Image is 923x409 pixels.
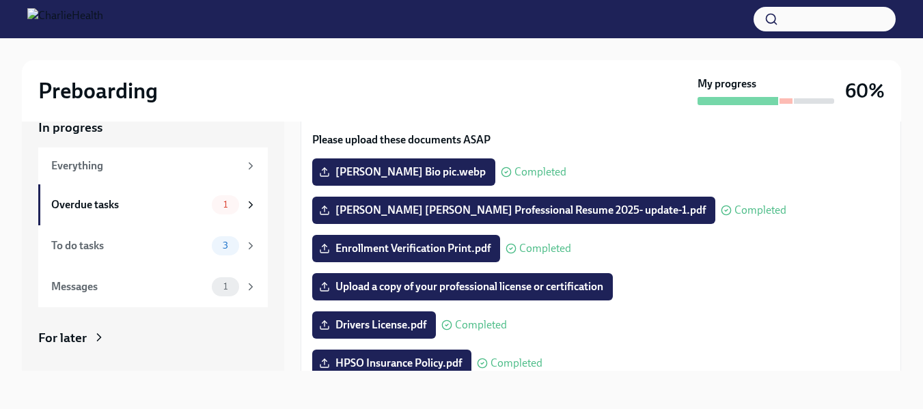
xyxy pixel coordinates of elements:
label: Upload a copy of your professional license or certification [312,273,613,300]
span: 3 [215,240,236,251]
a: Overdue tasks1 [38,184,268,225]
div: For later [38,329,87,347]
span: Completed [734,205,786,216]
img: CharlieHealth [27,8,103,30]
a: To do tasks3 [38,225,268,266]
a: Archived [38,368,268,386]
strong: My progress [698,76,756,91]
span: Completed [514,167,566,178]
span: Enrollment Verification Print.pdf [322,242,491,255]
span: Drivers License.pdf [322,318,426,332]
span: 1 [215,281,236,292]
div: Overdue tasks [51,197,206,212]
span: Completed [491,358,542,369]
label: HPSO Insurance Policy.pdf [312,350,471,377]
div: To do tasks [51,238,206,253]
span: 1 [215,199,236,210]
a: Everything [38,147,268,184]
span: Completed [455,320,507,330]
h3: 60% [845,79,885,103]
label: Drivers License.pdf [312,311,436,339]
div: Everything [51,158,239,173]
span: [PERSON_NAME] [PERSON_NAME] Professional Resume 2025- update-1.pdf [322,203,706,217]
span: [PERSON_NAME] Bio pic.webp [322,165,486,179]
div: Messages [51,279,206,294]
label: [PERSON_NAME] Bio pic.webp [312,158,495,186]
a: Messages1 [38,266,268,307]
a: For later [38,329,268,347]
a: In progress [38,119,268,137]
strong: Please upload these documents ASAP [312,133,491,146]
span: Completed [519,243,571,254]
label: [PERSON_NAME] [PERSON_NAME] Professional Resume 2025- update-1.pdf [312,197,715,224]
label: Enrollment Verification Print.pdf [312,235,500,262]
span: Upload a copy of your professional license or certification [322,280,603,294]
span: HPSO Insurance Policy.pdf [322,356,462,370]
h2: Preboarding [38,77,158,104]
